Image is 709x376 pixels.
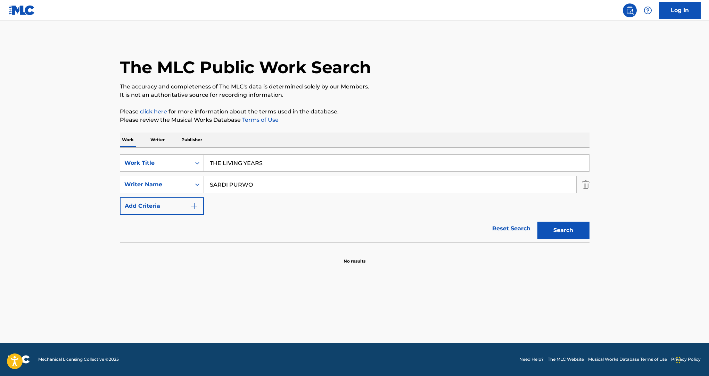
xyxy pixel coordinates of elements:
p: Work [120,133,136,147]
p: Publisher [179,133,204,147]
a: click here [140,108,167,115]
div: Work Title [124,159,187,167]
p: The accuracy and completeness of The MLC's data is determined solely by our Members. [120,83,590,91]
img: MLC Logo [8,5,35,15]
p: Writer [148,133,167,147]
a: Terms of Use [241,117,279,123]
button: Search [537,222,590,239]
button: Add Criteria [120,197,204,215]
a: Privacy Policy [671,356,701,362]
div: Writer Name [124,180,187,189]
a: Need Help? [519,356,544,362]
img: Delete Criterion [582,176,590,193]
img: 9d2ae6d4665cec9f34b9.svg [190,202,198,210]
img: help [644,6,652,15]
a: The MLC Website [548,356,584,362]
p: No results [344,250,365,264]
h1: The MLC Public Work Search [120,57,371,78]
form: Search Form [120,154,590,242]
p: Please review the Musical Works Database [120,116,590,124]
a: Musical Works Database Terms of Use [588,356,667,362]
a: Log In [659,2,701,19]
p: Please for more information about the terms used in the database. [120,108,590,116]
a: Public Search [623,3,637,17]
a: Reset Search [489,221,534,236]
div: Help [641,3,655,17]
div: Drag [676,350,681,370]
img: search [626,6,634,15]
iframe: Chat Widget [674,343,709,376]
p: It is not an authoritative source for recording information. [120,91,590,99]
img: logo [8,355,30,364]
span: Mechanical Licensing Collective © 2025 [38,356,119,362]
